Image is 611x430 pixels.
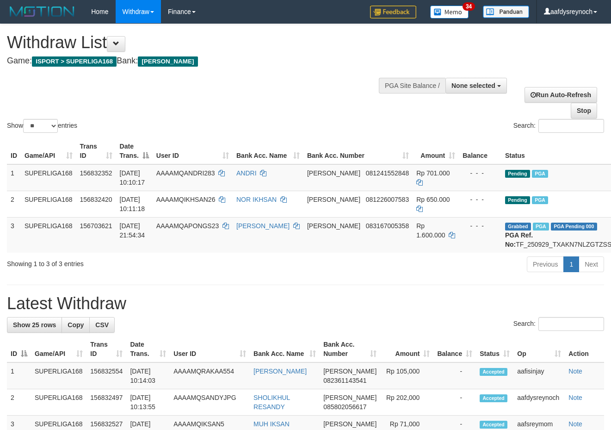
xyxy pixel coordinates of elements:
[21,191,76,217] td: SUPERLIGA168
[170,336,250,362] th: User ID: activate to sort column ascending
[7,362,31,389] td: 1
[80,196,112,203] span: 156832420
[307,196,360,203] span: [PERSON_NAME]
[380,362,433,389] td: Rp 105,000
[307,169,360,177] span: [PERSON_NAME]
[476,336,513,362] th: Status: activate to sort column ascending
[568,368,582,375] a: Note
[7,317,62,333] a: Show 25 rows
[236,196,277,203] a: NOR IKHSAN
[505,170,530,178] span: Pending
[323,368,376,375] span: [PERSON_NAME]
[153,138,233,164] th: User ID: activate to sort column ascending
[253,368,307,375] a: [PERSON_NAME]
[463,2,475,11] span: 34
[31,362,86,389] td: SUPERLIGA168
[320,336,380,362] th: Bank Acc. Number: activate to sort column ascending
[126,336,170,362] th: Date Trans.: activate to sort column ascending
[480,421,507,429] span: Accepted
[416,196,450,203] span: Rp 650.000
[532,170,548,178] span: Marked by aafheankoy
[126,389,170,416] td: [DATE] 10:13:55
[236,222,290,230] a: [PERSON_NAME]
[86,389,126,416] td: 156832497
[563,256,579,272] a: 1
[21,138,76,164] th: Game/API: activate to sort column ascending
[513,317,604,331] label: Search:
[68,321,84,329] span: Copy
[568,420,582,428] a: Note
[80,222,112,230] span: 156703621
[513,362,565,389] td: aafisinjay
[116,138,153,164] th: Date Trans.: activate to sort column descending
[156,196,216,203] span: AAAAMQIKHSAN26
[7,164,21,191] td: 1
[483,6,529,18] img: panduan.png
[21,217,76,253] td: SUPERLIGA168
[253,420,290,428] a: MUH IKSAN
[76,138,116,164] th: Trans ID: activate to sort column ascending
[89,317,115,333] a: CSV
[120,196,145,212] span: [DATE] 10:11:18
[565,336,604,362] th: Action
[579,256,604,272] a: Next
[250,336,320,362] th: Bank Acc. Name: activate to sort column ascending
[463,168,498,178] div: - - -
[380,389,433,416] td: Rp 202,000
[451,82,495,89] span: None selected
[538,119,604,133] input: Search:
[7,389,31,416] td: 2
[7,256,247,268] div: Showing 1 to 3 of 3 entries
[120,169,145,186] span: [DATE] 10:10:17
[7,217,21,253] td: 3
[126,362,170,389] td: [DATE] 10:14:03
[7,56,398,66] h4: Game: Bank:
[433,389,476,416] td: -
[505,223,531,231] span: Grabbed
[513,389,565,416] td: aafdysreynoch
[463,195,498,204] div: - - -
[323,420,376,428] span: [PERSON_NAME]
[323,394,376,401] span: [PERSON_NAME]
[433,336,476,362] th: Balance: activate to sort column ascending
[323,403,366,411] span: Copy 085802056617 to clipboard
[459,138,501,164] th: Balance
[366,196,409,203] span: Copy 081226007583 to clipboard
[533,223,549,231] span: Marked by aafchhiseyha
[525,87,597,103] a: Run Auto-Refresh
[538,317,604,331] input: Search:
[31,336,86,362] th: Game/API: activate to sort column ascending
[433,362,476,389] td: -
[445,78,507,93] button: None selected
[120,222,145,239] span: [DATE] 21:54:34
[7,294,604,313] h1: Latest Withdraw
[23,119,58,133] select: Showentries
[370,6,416,19] img: Feedback.jpg
[236,169,257,177] a: ANDRI
[233,138,303,164] th: Bank Acc. Name: activate to sort column ascending
[156,222,219,230] span: AAAAMQAPONGS23
[253,394,290,411] a: SHOLIKHUL RESANDY
[568,394,582,401] a: Note
[86,362,126,389] td: 156832554
[7,191,21,217] td: 2
[551,223,597,231] span: PGA Pending
[7,119,77,133] label: Show entries
[505,196,530,204] span: Pending
[86,336,126,362] th: Trans ID: activate to sort column ascending
[307,222,360,230] span: [PERSON_NAME]
[513,119,604,133] label: Search:
[379,78,445,93] div: PGA Site Balance /
[416,169,450,177] span: Rp 701.000
[170,362,250,389] td: AAAAMQRAKAA554
[170,389,250,416] td: AAAAMQSANDYJPG
[430,6,469,19] img: Button%20Memo.svg
[138,56,197,67] span: [PERSON_NAME]
[303,138,413,164] th: Bank Acc. Number: activate to sort column ascending
[366,169,409,177] span: Copy 081241552848 to clipboard
[527,256,564,272] a: Previous
[323,377,366,384] span: Copy 082361143541 to clipboard
[366,222,409,230] span: Copy 083167005358 to clipboard
[413,138,459,164] th: Amount: activate to sort column ascending
[480,394,507,402] span: Accepted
